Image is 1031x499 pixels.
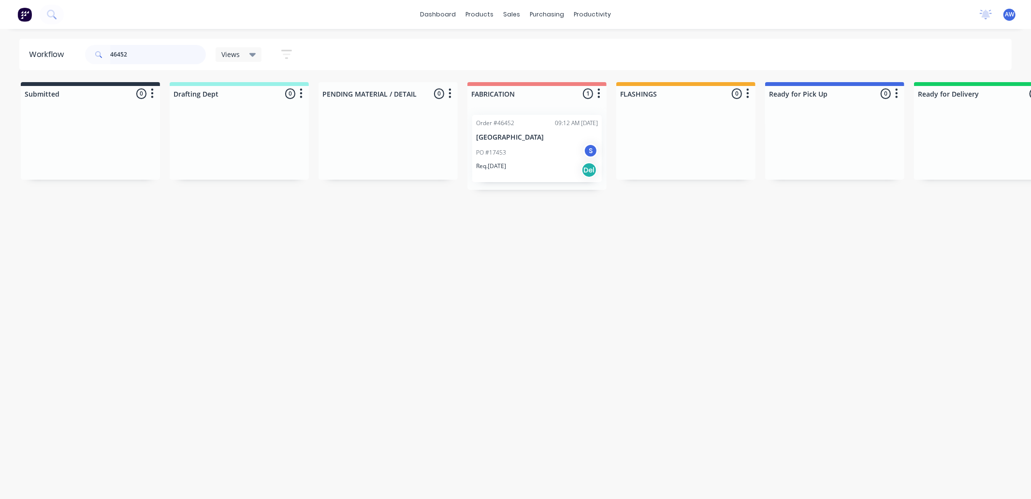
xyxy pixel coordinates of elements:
div: Order #46452 [476,119,514,128]
div: Del [581,162,597,178]
div: purchasing [525,7,569,22]
div: Workflow [29,49,69,60]
img: Factory [17,7,32,22]
div: 09:12 AM [DATE] [555,119,598,128]
div: Order #4645209:12 AM [DATE][GEOGRAPHIC_DATA]PO #17453SReq.[DATE]Del [472,115,602,182]
p: PO #17453 [476,148,506,157]
div: S [583,143,598,158]
div: productivity [569,7,616,22]
div: sales [498,7,525,22]
div: products [461,7,498,22]
p: [GEOGRAPHIC_DATA] [476,133,598,142]
a: dashboard [415,7,461,22]
span: AW [1005,10,1014,19]
input: Search for orders... [110,45,206,64]
span: Views [221,49,240,59]
p: Req. [DATE] [476,162,506,171]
